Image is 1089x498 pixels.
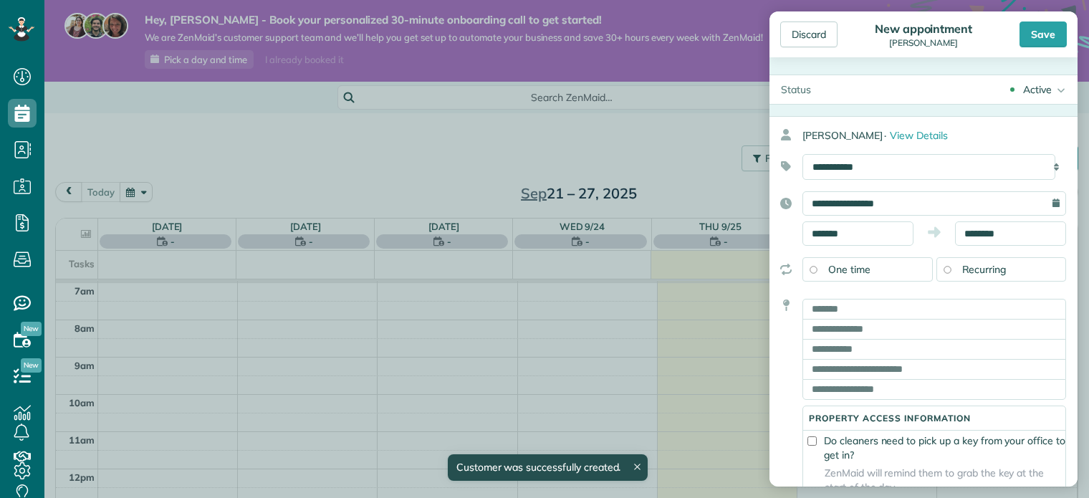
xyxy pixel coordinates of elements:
[1023,82,1052,97] div: Active
[802,123,1078,148] div: [PERSON_NAME]
[769,75,822,104] div: Status
[448,454,648,481] div: Customer was successfully created.
[828,263,870,276] span: One time
[803,413,1065,423] h5: Property access information
[1020,21,1067,47] div: Save
[21,322,42,336] span: New
[803,434,1065,462] label: Do cleaners need to pick up a key from your office to get in?
[962,263,1007,276] span: Recurring
[870,21,977,36] div: New appointment
[870,38,977,48] div: [PERSON_NAME]
[810,266,817,273] input: One time
[884,129,886,142] span: ·
[890,129,948,142] span: View Details
[944,266,951,273] input: Recurring
[803,466,1065,494] span: ZenMaid will remind them to grab the key at the start of the day.
[21,358,42,373] span: New
[780,21,838,47] div: Discard
[807,436,817,446] input: Do cleaners need to pick up a key from your office to get in?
